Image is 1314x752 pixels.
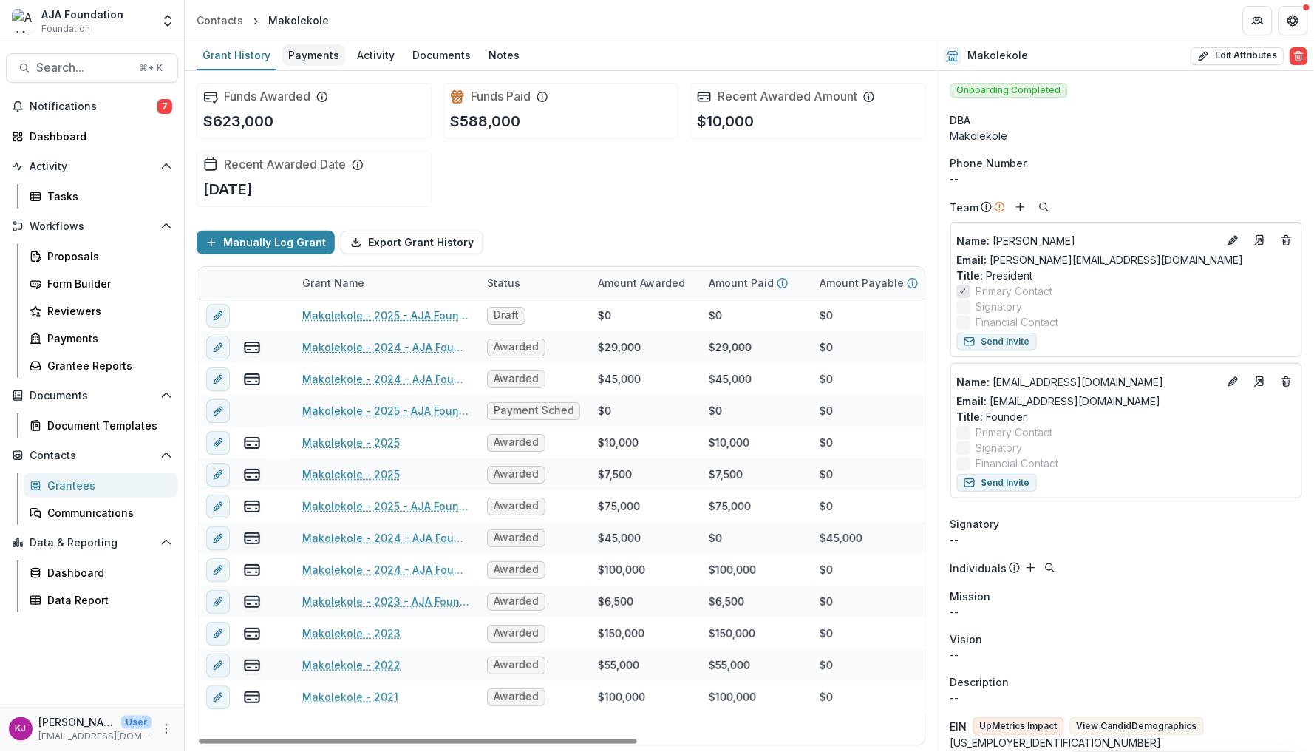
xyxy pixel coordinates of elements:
[47,565,166,580] div: Dashboard
[243,498,261,515] button: view-payments
[121,716,152,729] p: User
[709,689,756,705] div: $100,000
[820,626,833,641] div: $0
[950,516,1000,532] span: Signatory
[709,530,722,546] div: $0
[1243,6,1273,35] button: Partners
[950,560,1007,576] p: Individuals
[206,558,230,582] button: edit
[450,110,520,132] p: $588,000
[950,589,991,604] span: Mission
[950,647,1302,663] p: --
[206,463,230,487] button: edit
[950,690,1302,705] p: --
[811,267,922,299] div: Amount Payable
[957,233,1219,248] p: [PERSON_NAME]
[957,234,990,247] span: Name :
[976,299,1023,314] span: Signatory
[406,41,477,70] a: Documents
[494,627,539,640] span: Awarded
[957,269,984,282] span: Title :
[24,326,178,350] a: Payments
[47,505,166,521] div: Communications
[41,22,90,35] span: Foundation
[976,283,1053,299] span: Primary Contact
[1041,559,1059,577] button: Search
[478,275,529,291] div: Status
[598,594,633,609] div: $6,500
[598,530,641,546] div: $45,000
[47,418,166,433] div: Document Templates
[47,189,166,204] div: Tasks
[598,339,641,355] div: $29,000
[302,435,400,450] a: Makolekole - 2025
[203,110,273,132] p: $623,000
[494,659,539,671] span: Awarded
[30,537,154,549] span: Data & Reporting
[709,371,752,387] div: $45,000
[820,657,833,673] div: $0
[950,128,1302,143] div: Makolekole
[6,124,178,149] a: Dashboard
[1248,228,1272,252] a: Go to contact
[494,532,539,544] span: Awarded
[709,594,744,609] div: $6,500
[598,467,632,482] div: $7,500
[224,89,310,104] h2: Funds Awarded
[950,604,1302,620] p: --
[206,431,230,455] button: edit
[38,714,115,730] p: [PERSON_NAME]
[302,308,469,323] a: Makolekole - 2025 - AJA Foundation Grant Application
[24,299,178,323] a: Reviewers
[494,436,539,449] span: Awarded
[950,112,971,128] span: DBA
[820,403,833,419] div: $0
[206,654,230,677] button: edit
[968,50,1029,62] h2: Makolekole
[598,498,640,514] div: $75,000
[136,60,166,76] div: ⌘ + K
[820,594,833,609] div: $0
[302,657,401,673] a: Makolekole - 2022
[6,95,178,118] button: Notifications7
[697,110,754,132] p: $10,000
[282,41,345,70] a: Payments
[1022,559,1040,577] button: Add
[24,588,178,612] a: Data Report
[351,44,401,66] div: Activity
[30,160,154,173] span: Activity
[6,53,178,83] button: Search...
[47,478,166,493] div: Grantees
[709,275,774,291] p: Amount Paid
[36,61,130,75] span: Search...
[243,339,261,356] button: view-payments
[24,501,178,525] a: Communications
[16,724,27,734] div: Karen Jarrett
[47,592,166,608] div: Data Report
[1035,198,1053,216] button: Search
[341,231,483,254] button: Export Grant History
[718,89,857,104] h2: Recent Awarded Amount
[243,625,261,643] button: view-payments
[494,691,539,703] span: Awarded
[589,267,700,299] div: Amount Awarded
[700,267,811,299] div: Amount Paid
[1191,47,1284,65] button: Edit Attributes
[957,268,1296,283] p: President
[598,689,645,705] div: $100,000
[976,455,1059,471] span: Financial Contact
[709,339,752,355] div: $29,000
[197,13,243,28] div: Contacts
[12,9,35,33] img: AJA Foundation
[30,220,154,233] span: Workflows
[302,530,469,546] a: Makolekole - 2024 - AJA Foundation Discretionary Payment Form
[30,101,157,113] span: Notifications
[24,353,178,378] a: Grantee Reports
[598,371,641,387] div: $45,000
[471,89,531,104] h2: Funds Paid
[351,41,401,70] a: Activity
[1225,373,1242,390] button: Edit
[820,339,833,355] div: $0
[950,83,1068,98] span: Onboarding Completed
[24,184,178,209] a: Tasks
